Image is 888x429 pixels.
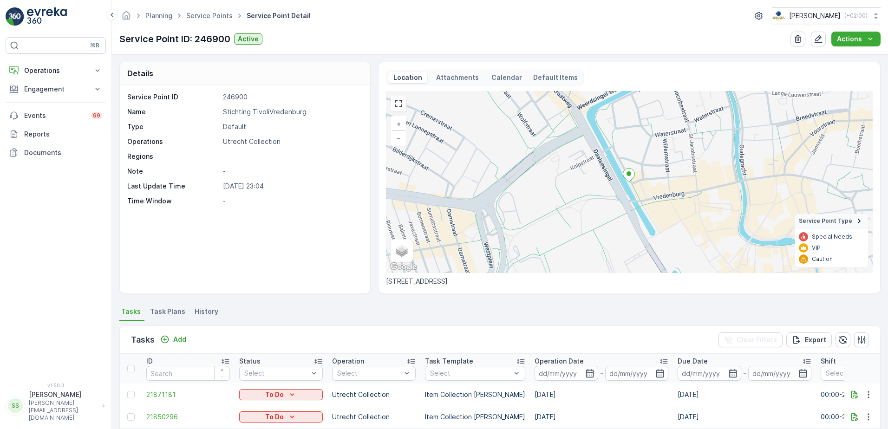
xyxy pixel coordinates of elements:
[435,73,480,82] p: Attachments
[90,42,99,49] p: ⌘B
[127,107,219,117] p: Name
[8,398,23,413] div: SS
[392,117,405,131] a: Zoom In
[397,134,401,142] span: −
[93,112,100,119] p: 99
[223,137,360,146] p: Utrecht Collection
[425,357,473,366] p: Task Template
[223,92,360,102] p: 246900
[397,120,401,128] span: +
[799,217,852,225] span: Service Point Type
[673,406,816,428] td: [DATE]
[245,11,313,20] span: Service Point Detail
[386,277,873,286] p: [STREET_ADDRESS]
[127,152,219,161] p: Regions
[332,390,416,399] p: Utrecht Collection
[673,383,816,406] td: [DATE]
[6,80,106,98] button: Engagement
[831,32,881,46] button: Actions
[223,182,360,191] p: [DATE] 23:04
[837,34,862,44] p: Actions
[772,7,881,24] button: [PERSON_NAME](+02:00)
[265,412,284,422] p: To Do
[812,233,852,240] p: Special Needs
[425,390,525,399] p: Item Collection [PERSON_NAME]
[127,137,219,146] p: Operations
[6,106,106,125] a: Events99
[223,122,360,131] p: Default
[392,131,405,145] a: Zoom Out
[772,11,785,21] img: basis-logo_rgb2x.png
[535,366,598,381] input: dd/mm/yyyy
[29,399,98,422] p: [PERSON_NAME][EMAIL_ADDRESS][DOMAIN_NAME]
[6,383,106,388] span: v 1.50.3
[121,307,141,316] span: Tasks
[239,357,261,366] p: Status
[265,390,284,399] p: To Do
[146,390,230,399] a: 21871181
[150,307,185,316] span: Task Plans
[234,33,262,45] button: Active
[27,7,67,26] img: logo_light-DOdMpM7g.png
[530,406,673,428] td: [DATE]
[223,167,360,176] p: -
[737,335,777,344] p: Clear Filters
[195,307,218,316] span: History
[332,412,416,422] p: Utrecht Collection
[337,369,401,378] p: Select
[678,366,741,381] input: dd/mm/yyyy
[146,412,230,422] a: 21850296
[121,14,131,22] a: Homepage
[6,61,106,80] button: Operations
[430,369,511,378] p: Select
[533,73,578,82] p: Default Items
[29,390,98,399] p: [PERSON_NAME]
[239,389,323,400] button: To Do
[24,84,87,94] p: Engagement
[605,366,669,381] input: dd/mm/yyyy
[127,182,219,191] p: Last Update Time
[530,383,673,406] td: [DATE]
[24,130,102,139] p: Reports
[392,240,412,261] a: Layers
[223,196,360,206] p: -
[24,111,85,120] p: Events
[388,261,419,273] a: Open this area in Google Maps (opens a new window)
[535,357,584,366] p: Operation Date
[844,12,868,19] p: ( +02:00 )
[388,261,419,273] img: Google
[127,391,135,398] div: Toggle Row Selected
[812,255,833,263] p: Caution
[239,411,323,422] button: To Do
[743,368,746,379] p: -
[146,357,153,366] p: ID
[678,357,708,366] p: Due Date
[127,196,219,206] p: Time Window
[127,413,135,421] div: Toggle Row Selected
[789,11,841,20] p: [PERSON_NAME]
[718,332,783,347] button: Clear Filters
[238,34,259,44] p: Active
[127,122,219,131] p: Type
[145,12,172,19] a: Planning
[821,357,836,366] p: Shift
[127,92,219,102] p: Service Point ID
[127,167,219,176] p: Note
[491,73,522,82] p: Calendar
[748,366,812,381] input: dd/mm/yyyy
[332,357,364,366] p: Operation
[119,32,230,46] p: Service Point ID: 246900
[425,412,525,422] p: Item Collection [PERSON_NAME]
[6,7,24,26] img: logo
[6,390,106,422] button: SS[PERSON_NAME][PERSON_NAME][EMAIL_ADDRESS][DOMAIN_NAME]
[812,244,821,252] p: VIP
[392,73,424,82] p: Location
[6,125,106,143] a: Reports
[223,107,360,117] p: Stichting TivoliVredenburg
[173,335,186,344] p: Add
[805,335,826,344] p: Export
[131,333,155,346] p: Tasks
[6,143,106,162] a: Documents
